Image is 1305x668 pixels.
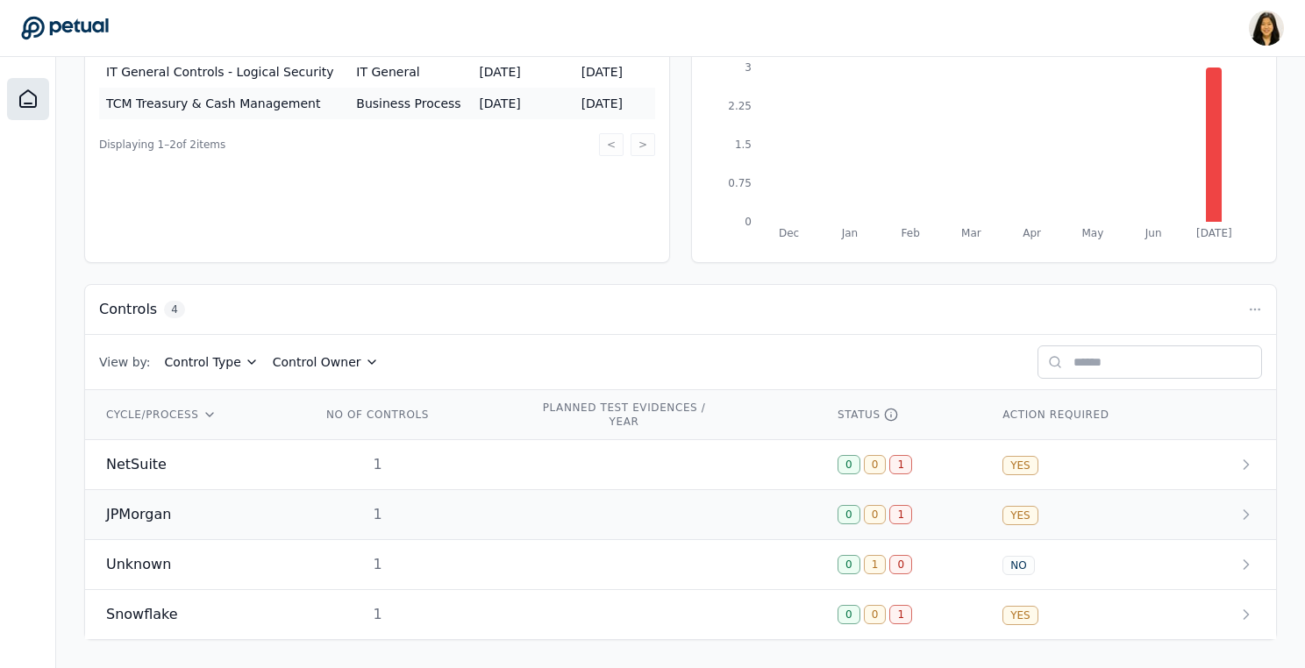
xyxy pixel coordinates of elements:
td: [DATE] [472,88,574,119]
button: < [599,133,624,156]
span: NetSuite [106,454,167,475]
tspan: Dec [779,227,799,239]
span: View by: [99,353,151,371]
div: 0 [838,605,860,624]
div: 1 [864,555,887,574]
div: PLANNED TEST EVIDENCES / YEAR [540,401,709,429]
div: CYCLE/PROCESS [106,408,280,422]
div: 1 [889,455,912,474]
img: Renee Park [1249,11,1284,46]
td: [DATE] [574,56,655,89]
div: 0 [864,605,887,624]
span: Snowflake [106,604,178,625]
div: NO [1002,556,1034,575]
td: [DATE] [574,88,655,119]
button: Control Owner [273,353,379,371]
td: IT General [349,56,472,89]
span: Unknown [106,554,171,575]
button: > [631,133,655,156]
div: YES [1002,456,1038,475]
div: NO OF CONTROLS [322,408,434,422]
button: Control Type [165,353,259,371]
div: YES [1002,506,1038,525]
tspan: Mar [961,227,981,239]
div: 0 [864,455,887,474]
span: 4 [164,301,185,318]
tspan: 2.25 [728,100,752,112]
a: Dashboard [7,78,49,120]
td: TCM Treasury & Cash Management [99,88,349,119]
div: 1 [322,604,434,625]
div: 1 [322,504,434,525]
tspan: Feb [902,227,920,239]
div: 1 [889,605,912,624]
th: ACTION REQUIRED [981,390,1192,440]
div: 1 [322,454,434,475]
tspan: [DATE] [1196,227,1232,239]
div: 0 [838,505,860,524]
tspan: 0.75 [728,177,752,189]
tspan: Jun [1145,227,1162,239]
span: Displaying 1– 2 of 2 items [99,138,225,152]
div: YES [1002,606,1038,625]
tspan: Apr [1023,227,1041,239]
div: 0 [838,555,860,574]
div: 1 [322,554,434,575]
a: Go to Dashboard [21,16,109,40]
td: [DATE] [472,56,574,89]
tspan: 0 [745,216,752,228]
div: 0 [864,505,887,524]
td: Business Process [349,88,472,119]
div: 0 [889,555,912,574]
tspan: 3 [745,61,752,74]
td: IT General Controls - Logical Security [99,56,349,89]
div: 0 [838,455,860,474]
span: JPMorgan [106,504,171,525]
tspan: May [1081,227,1103,239]
tspan: Jan [841,227,859,239]
div: STATUS [838,408,960,422]
tspan: 1.5 [735,139,752,151]
h3: Controls [99,299,157,320]
div: 1 [889,505,912,524]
